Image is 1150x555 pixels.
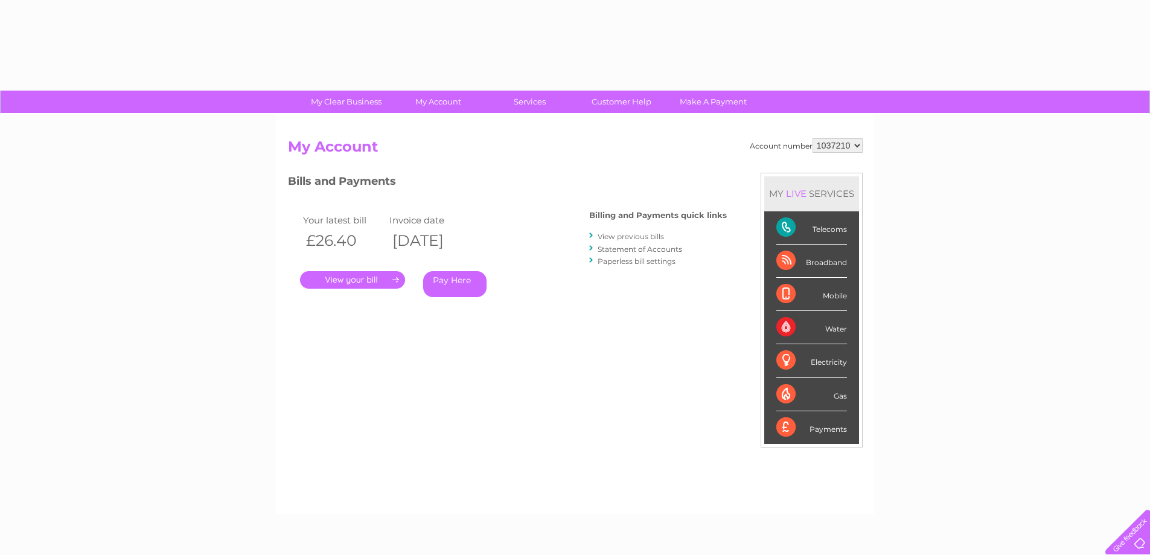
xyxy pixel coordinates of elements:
a: . [300,271,405,289]
div: LIVE [784,188,809,199]
div: Payments [776,411,847,444]
a: Pay Here [423,271,487,297]
div: MY SERVICES [764,176,859,211]
div: Electricity [776,344,847,377]
div: Mobile [776,278,847,311]
div: Telecoms [776,211,847,245]
h4: Billing and Payments quick links [589,211,727,220]
a: View previous bills [598,232,664,241]
h2: My Account [288,138,863,161]
a: Make A Payment [663,91,763,113]
a: My Account [388,91,488,113]
td: Your latest bill [300,212,387,228]
div: Account number [750,138,863,153]
div: Gas [776,378,847,411]
a: Paperless bill settings [598,257,676,266]
a: My Clear Business [296,91,396,113]
td: Invoice date [386,212,473,228]
th: £26.40 [300,228,387,253]
a: Services [480,91,580,113]
div: Broadband [776,245,847,278]
div: Water [776,311,847,344]
a: Statement of Accounts [598,245,682,254]
th: [DATE] [386,228,473,253]
a: Customer Help [572,91,671,113]
h3: Bills and Payments [288,173,727,194]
